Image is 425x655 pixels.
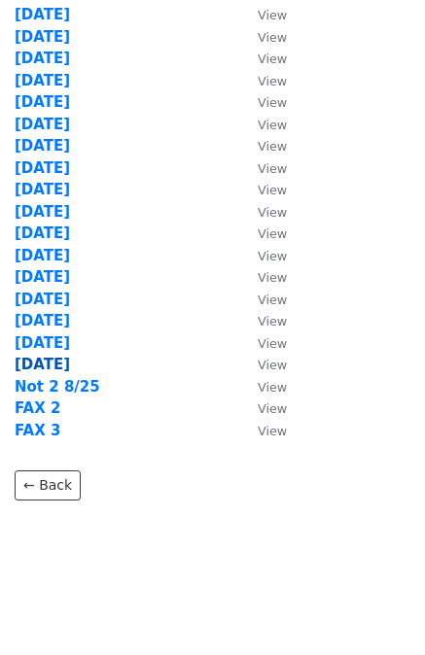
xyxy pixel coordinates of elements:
a: View [238,203,287,221]
a: [DATE] [15,6,70,23]
a: View [238,224,287,242]
a: View [238,268,287,286]
a: [DATE] [15,28,70,46]
small: View [258,205,287,220]
a: [DATE] [15,291,70,308]
a: View [238,28,287,46]
a: [DATE] [15,72,70,89]
a: [DATE] [15,50,70,67]
a: [DATE] [15,247,70,264]
a: View [238,6,287,23]
small: View [258,401,287,416]
a: View [238,312,287,329]
small: View [258,424,287,438]
a: View [238,247,287,264]
small: View [258,74,287,88]
iframe: Chat Widget [328,562,425,655]
a: View [238,356,287,373]
a: [DATE] [15,268,70,286]
small: View [258,118,287,132]
small: View [258,226,287,241]
a: FAX 2 [15,399,60,417]
a: [DATE] [15,93,70,111]
small: View [258,249,287,263]
small: View [258,358,287,372]
small: View [258,139,287,154]
a: View [238,159,287,177]
a: View [238,422,287,439]
small: View [258,183,287,197]
a: View [238,291,287,308]
a: [DATE] [15,224,70,242]
a: View [238,50,287,67]
a: View [238,72,287,89]
small: View [258,380,287,395]
small: View [258,30,287,45]
small: View [258,95,287,110]
a: View [238,93,287,111]
a: [DATE] [15,312,70,329]
small: View [258,293,287,307]
small: View [258,314,287,328]
a: [DATE] [15,137,70,155]
a: [DATE] [15,159,70,177]
a: ← Back [15,470,81,500]
small: View [258,52,287,66]
small: View [258,8,287,22]
a: View [238,334,287,352]
small: View [258,336,287,351]
a: FAX 3 [15,422,60,439]
a: [DATE] [15,203,70,221]
a: View [238,378,287,396]
a: [DATE] [15,334,70,352]
small: View [258,270,287,285]
a: View [238,181,287,198]
a: Not 2 8/25 [15,378,100,396]
small: View [258,161,287,176]
a: View [238,137,287,155]
a: [DATE] [15,356,70,373]
a: View [238,399,287,417]
a: [DATE] [15,181,70,198]
a: View [238,116,287,133]
a: [DATE] [15,116,70,133]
